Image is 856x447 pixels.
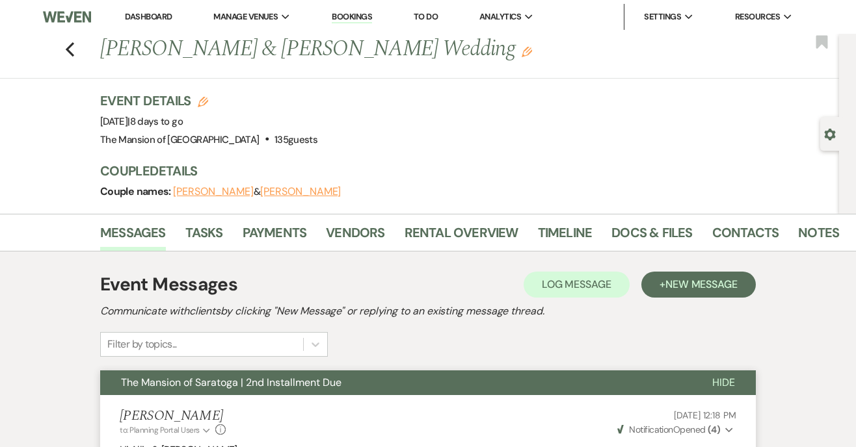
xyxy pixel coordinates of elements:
button: The Mansion of Saratoga | 2nd Installment Due [100,370,691,395]
a: Rental Overview [405,222,518,251]
button: Open lead details [824,127,836,140]
button: [PERSON_NAME] [173,186,254,197]
a: Bookings [332,11,372,23]
strong: ( 4 ) [708,424,720,435]
a: Notes [798,222,839,251]
h3: Couple Details [100,162,826,180]
a: Docs & Files [611,222,692,251]
a: Timeline [538,222,593,251]
span: Hide [712,376,735,389]
a: Messages [100,222,166,251]
span: Resources [735,10,780,23]
a: Dashboard [125,11,172,22]
span: Notification [629,424,673,435]
button: Log Message [524,272,630,298]
h5: [PERSON_NAME] [120,408,226,424]
button: NotificationOpened (4) [615,423,736,437]
span: The Mansion of Saratoga | 2nd Installment Due [121,376,341,389]
img: Weven Logo [43,3,92,31]
h2: Communicate with clients by clicking "New Message" or replying to an existing message thread. [100,303,756,319]
span: & [173,185,341,198]
a: To Do [414,11,438,22]
span: Settings [644,10,681,23]
span: Analytics [479,10,521,23]
span: to: Planning Portal Users [120,425,200,435]
button: [PERSON_NAME] [260,186,341,197]
span: | [127,115,183,128]
span: Log Message [542,277,611,291]
span: 8 days to go [130,115,183,128]
h1: Event Messages [100,271,237,298]
button: Hide [691,370,756,395]
span: New Message [665,277,738,291]
span: The Mansion of [GEOGRAPHIC_DATA] [100,133,260,146]
button: +New Message [641,272,756,298]
a: Contacts [712,222,779,251]
span: Manage Venues [213,10,278,23]
button: Edit [522,45,532,57]
span: [DATE] [100,115,183,128]
span: [DATE] 12:18 PM [674,409,736,421]
h1: [PERSON_NAME] & [PERSON_NAME] Wedding [100,34,683,65]
h3: Event Details [100,92,317,110]
span: Couple names: [100,185,173,198]
a: Payments [243,222,307,251]
a: Tasks [185,222,223,251]
span: Opened [617,424,720,435]
span: 135 guests [274,133,317,146]
div: Filter by topics... [107,337,177,352]
a: Vendors [326,222,384,251]
button: to: Planning Portal Users [120,424,212,436]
